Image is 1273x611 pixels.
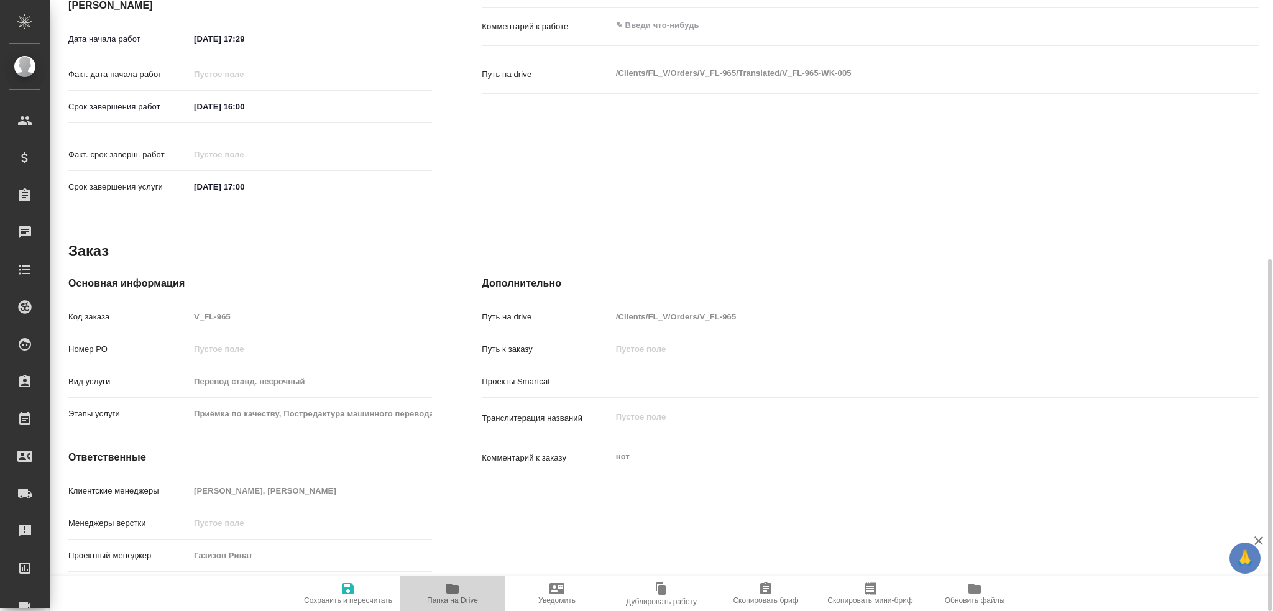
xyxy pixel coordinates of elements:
[482,276,1259,291] h4: Дополнительно
[482,412,611,425] p: Транслитерация названий
[482,452,611,464] p: Комментарий к заказу
[612,308,1195,326] input: Пустое поле
[190,145,298,163] input: Пустое поле
[482,343,611,356] p: Путь к заказу
[818,576,922,611] button: Скопировать мини-бриф
[190,372,432,390] input: Пустое поле
[68,343,190,356] p: Номер РО
[612,446,1195,467] textarea: нот
[190,546,432,564] input: Пустое поле
[427,596,478,605] span: Папка на Drive
[714,576,818,611] button: Скопировать бриф
[400,576,505,611] button: Папка на Drive
[733,596,798,605] span: Скопировать бриф
[190,482,432,500] input: Пустое поле
[626,597,697,606] span: Дублировать работу
[68,517,190,530] p: Менеджеры верстки
[1234,545,1256,571] span: 🙏
[68,276,432,291] h4: Основная информация
[945,596,1005,605] span: Обновить файлы
[68,375,190,388] p: Вид услуги
[922,576,1027,611] button: Обновить файлы
[190,340,432,358] input: Пустое поле
[190,514,432,532] input: Пустое поле
[190,98,298,116] input: ✎ Введи что-нибудь
[68,68,190,81] p: Факт. дата начала работ
[68,485,190,497] p: Клиентские менеджеры
[190,178,298,196] input: ✎ Введи что-нибудь
[190,308,432,326] input: Пустое поле
[68,311,190,323] p: Код заказа
[505,576,609,611] button: Уведомить
[482,68,611,81] p: Путь на drive
[190,405,432,423] input: Пустое поле
[482,21,611,33] p: Комментарий к работе
[68,450,432,465] h4: Ответственные
[482,311,611,323] p: Путь на drive
[612,63,1195,84] textarea: /Clients/FL_V/Orders/V_FL-965/Translated/V_FL-965-WK-005
[827,596,912,605] span: Скопировать мини-бриф
[68,101,190,113] p: Срок завершения работ
[190,65,298,83] input: Пустое поле
[190,30,298,48] input: ✎ Введи что-нибудь
[296,576,400,611] button: Сохранить и пересчитать
[68,33,190,45] p: Дата начала работ
[68,549,190,562] p: Проектный менеджер
[609,576,714,611] button: Дублировать работу
[1229,543,1261,574] button: 🙏
[612,340,1195,358] input: Пустое поле
[304,596,392,605] span: Сохранить и пересчитать
[68,149,190,161] p: Факт. срок заверш. работ
[538,596,576,605] span: Уведомить
[68,241,109,261] h2: Заказ
[68,408,190,420] p: Этапы услуги
[68,181,190,193] p: Срок завершения услуги
[482,375,611,388] p: Проекты Smartcat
